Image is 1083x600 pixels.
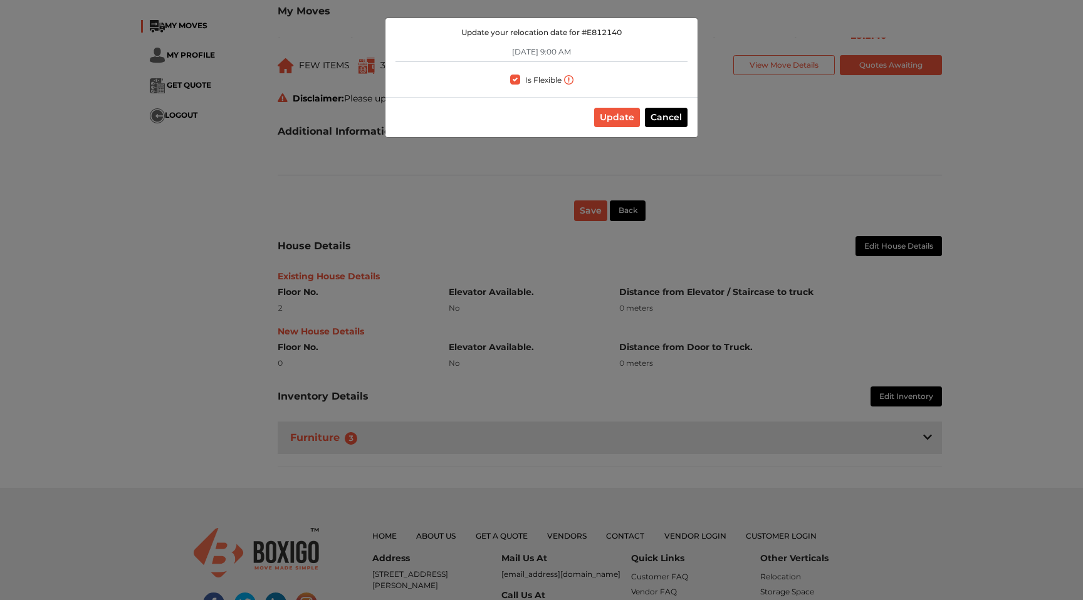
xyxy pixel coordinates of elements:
h4: Update your relocation date for # E812140 [395,28,688,37]
button: Update [594,108,640,127]
input: Moving date [395,42,688,62]
button: Cancel [645,108,688,127]
img: info [564,75,573,85]
label: Is Flexible [525,72,562,85]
